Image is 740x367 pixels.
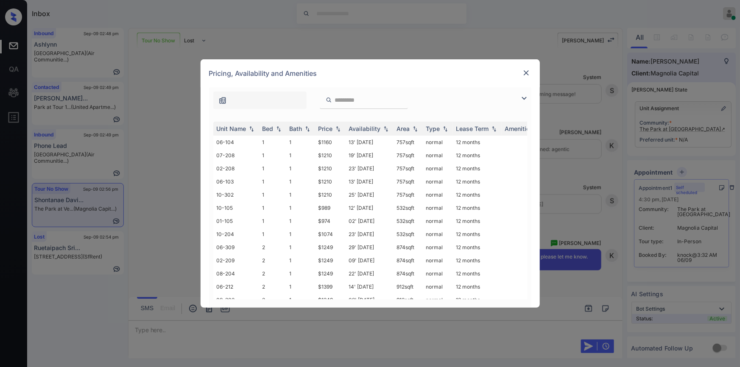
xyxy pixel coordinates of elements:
td: normal [423,214,453,228]
td: 12 months [453,175,502,188]
td: $1210 [315,149,346,162]
td: $989 [315,201,346,214]
td: 02-208 [213,162,259,175]
td: $1210 [315,175,346,188]
td: 29' [DATE] [346,241,394,254]
td: 12 months [453,254,502,267]
td: 1 [286,293,315,306]
td: 1 [286,228,315,241]
td: normal [423,201,453,214]
td: $1349 [315,293,346,306]
td: 08-204 [213,267,259,280]
td: 1 [259,149,286,162]
td: 912 sqft [394,293,423,306]
td: 19' [DATE] [346,149,394,162]
td: normal [423,241,453,254]
td: 2 [259,267,286,280]
td: 1 [286,280,315,293]
td: 14' [DATE] [346,280,394,293]
img: sorting [411,126,419,132]
td: 10-302 [213,188,259,201]
td: 1 [286,175,315,188]
td: 12 months [453,162,502,175]
td: 12 months [453,293,502,306]
img: sorting [441,126,450,132]
img: sorting [303,126,312,132]
td: $974 [315,214,346,228]
td: 1 [286,254,315,267]
td: 1 [286,267,315,280]
td: 912 sqft [394,280,423,293]
td: normal [423,175,453,188]
div: Amenities [505,125,533,132]
div: Bed [262,125,274,132]
td: 12 months [453,188,502,201]
img: sorting [334,126,342,132]
div: Pricing, Availability and Amenities [201,59,540,87]
td: 532 sqft [394,214,423,228]
td: 1 [286,201,315,214]
td: 2 [259,241,286,254]
img: icon-zuma [326,96,332,104]
td: 532 sqft [394,228,423,241]
td: 532 sqft [394,201,423,214]
td: 12 months [453,267,502,280]
td: 874 sqft [394,254,423,267]
td: 1 [286,149,315,162]
td: 2 [259,254,286,267]
td: $1210 [315,188,346,201]
td: 22' [DATE] [346,267,394,280]
td: 08-302 [213,293,259,306]
td: 10-105 [213,201,259,214]
td: 1 [259,188,286,201]
td: normal [423,136,453,149]
td: 874 sqft [394,267,423,280]
td: 12 months [453,149,502,162]
div: Price [318,125,333,132]
td: 1 [259,162,286,175]
td: $1249 [315,267,346,280]
td: 01-105 [213,214,259,228]
td: 23' [DATE] [346,228,394,241]
td: 02-209 [213,254,259,267]
td: 09' [DATE] [346,254,394,267]
td: $1160 [315,136,346,149]
div: Lease Term [456,125,489,132]
td: 10-204 [213,228,259,241]
img: sorting [490,126,498,132]
td: normal [423,149,453,162]
td: 1 [259,136,286,149]
td: 757 sqft [394,175,423,188]
td: 25' [DATE] [346,188,394,201]
td: 2 [259,293,286,306]
img: sorting [274,126,283,132]
div: Area [397,125,410,132]
td: $1399 [315,280,346,293]
div: Bath [290,125,302,132]
td: normal [423,188,453,201]
td: 23' [DATE] [346,162,394,175]
td: 1 [286,214,315,228]
td: $1210 [315,162,346,175]
img: icon-zuma [519,93,529,103]
td: 12' [DATE] [346,201,394,214]
td: 874 sqft [394,241,423,254]
img: icon-zuma [218,96,227,105]
td: 1 [259,201,286,214]
td: normal [423,228,453,241]
td: 12 months [453,136,502,149]
td: normal [423,280,453,293]
div: Type [426,125,440,132]
td: 06-309 [213,241,259,254]
td: 757 sqft [394,162,423,175]
td: 12 months [453,201,502,214]
td: 12 months [453,228,502,241]
td: 1 [286,241,315,254]
td: 1 [286,136,315,149]
td: 02' [DATE] [346,214,394,228]
td: normal [423,267,453,280]
div: Availability [349,125,381,132]
img: sorting [382,126,390,132]
td: 1 [286,162,315,175]
td: 07-208 [213,149,259,162]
